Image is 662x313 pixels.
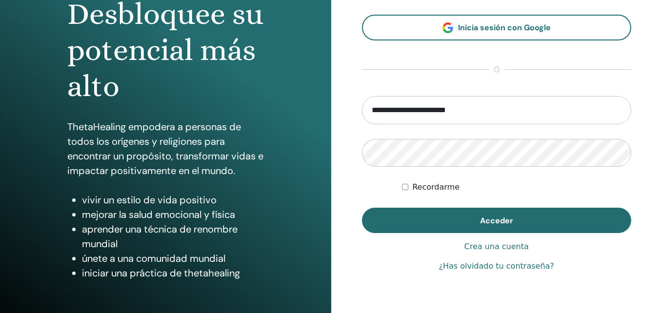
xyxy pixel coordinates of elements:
li: iniciar una práctica de thetahealing [82,266,263,280]
span: Acceder [480,215,513,226]
button: Acceder [362,208,632,233]
li: únete a una comunidad mundial [82,251,263,266]
label: Recordarme [412,181,460,193]
li: aprender una técnica de renombre mundial [82,222,263,251]
a: Crea una cuenta [464,241,529,253]
li: mejorar la salud emocional y física [82,207,263,222]
div: Mantenerme autenticado indefinidamente o hasta cerrar la sesión manualmente [402,181,631,193]
span: o [489,64,504,76]
p: ThetaHealing empodera a personas de todos los orígenes y religiones para encontrar un propósito, ... [67,119,263,178]
a: Inicia sesión con Google [362,15,632,40]
span: Inicia sesión con Google [458,22,551,33]
li: vivir un estilo de vida positivo [82,193,263,207]
a: ¿Has olvidado tu contraseña? [439,260,554,272]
